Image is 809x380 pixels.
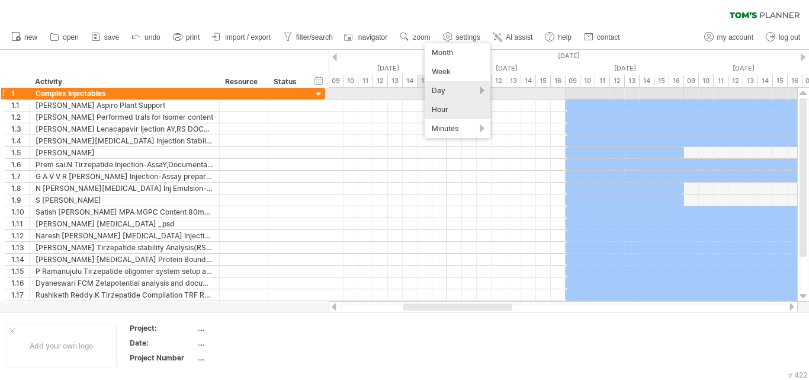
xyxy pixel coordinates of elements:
[11,230,29,241] div: 1.12
[197,338,297,348] div: ....
[36,100,213,111] div: [PERSON_NAME] Aspiro Plant Support
[329,75,343,87] div: 09
[11,183,29,194] div: 1.8
[88,30,123,45] a: save
[373,75,388,87] div: 12
[130,338,195,348] div: Date:
[8,30,41,45] a: new
[773,75,788,87] div: 15
[197,323,297,333] div: ....
[11,277,29,289] div: 1.16
[36,135,213,146] div: [PERSON_NAME][MEDICAL_DATA] Injection Stability Batches analysis for RS-I & RS-II Test
[24,33,37,41] span: new
[11,206,29,218] div: 1.10
[640,75,654,87] div: 14
[11,88,29,99] div: 1
[654,75,669,87] div: 15
[209,30,274,45] a: import / export
[36,289,213,301] div: Rushiketh Reddy.K Tirzepatide Compilation TRF Release
[440,30,484,45] a: settings
[36,171,213,182] div: G A V V R [PERSON_NAME] Injection-Assay preparation and RS processing
[447,62,566,75] div: Friday, 19 September 2025
[36,277,213,289] div: Dyaneswari FCM Zetapotential analysis and documents
[11,147,29,158] div: 1.5
[36,301,213,312] div: Vaagdevi [MEDICAL_DATA] pH tests performed
[597,33,620,41] span: contact
[129,30,164,45] a: undo
[225,76,261,88] div: Resource
[11,171,29,182] div: 1.7
[610,75,625,87] div: 12
[425,62,490,81] div: Week
[714,75,728,87] div: 11
[779,33,800,41] span: log out
[145,33,160,41] span: undo
[170,30,203,45] a: print
[581,30,624,45] a: contact
[763,30,804,45] a: log out
[388,75,403,87] div: 13
[358,33,387,41] span: navigator
[536,75,551,87] div: 15
[11,301,29,312] div: 1.18
[566,75,580,87] div: 09
[274,76,300,88] div: Status
[197,353,297,363] div: ....
[490,30,536,45] a: AI assist
[506,75,521,87] div: 13
[11,123,29,135] div: 1.3
[36,242,213,253] div: [PERSON_NAME] Tirzepatide stability Analysis(RS-II method)
[413,33,430,41] span: zoom
[130,353,195,363] div: Project Number
[521,75,536,87] div: 14
[403,75,418,87] div: 14
[701,30,757,45] a: my account
[595,75,610,87] div: 11
[186,33,200,41] span: print
[343,75,358,87] div: 10
[36,218,213,229] div: [PERSON_NAME] [MEDICAL_DATA] _psd
[36,88,213,99] div: Complex Injectables
[425,81,490,100] div: Day
[580,75,595,87] div: 10
[506,33,532,41] span: AI assist
[397,30,434,45] a: zoom
[551,75,566,87] div: 16
[743,75,758,87] div: 13
[36,111,213,123] div: [PERSON_NAME] Performed trals for Isomer content
[418,75,432,87] div: 15
[728,75,743,87] div: 12
[684,62,802,75] div: Sunday, 21 September 2025
[11,242,29,253] div: 1.13
[225,33,271,41] span: import / export
[425,119,490,138] div: Minutes
[11,266,29,277] div: 1.15
[542,30,575,45] a: help
[425,100,490,119] div: Hour
[36,194,213,206] div: S [PERSON_NAME]
[36,183,213,194] div: N [PERSON_NAME][MEDICAL_DATA] Inj Emulsion- Isomer content trials
[36,159,213,170] div: Prem sai.N Tirzepatide Injection-AssaY,Documentation and Online Monitoring
[11,100,29,111] div: 1.1
[11,289,29,301] div: 1.17
[558,33,572,41] span: help
[63,33,79,41] span: open
[36,147,213,158] div: [PERSON_NAME]
[788,75,802,87] div: 16
[758,75,773,87] div: 14
[358,75,373,87] div: 11
[425,43,490,62] div: Month
[329,62,447,75] div: Thursday, 18 September 2025
[296,33,333,41] span: filter/search
[492,75,506,87] div: 12
[36,123,213,135] div: [PERSON_NAME] Lenacapavir Ijection AY,RS DOCUMENTATION
[11,254,29,265] div: 1.14
[104,33,119,41] span: save
[11,159,29,170] div: 1.6
[280,30,336,45] a: filter/search
[11,218,29,229] div: 1.11
[625,75,640,87] div: 13
[11,135,29,146] div: 1.4
[35,76,213,88] div: Activity
[684,75,699,87] div: 09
